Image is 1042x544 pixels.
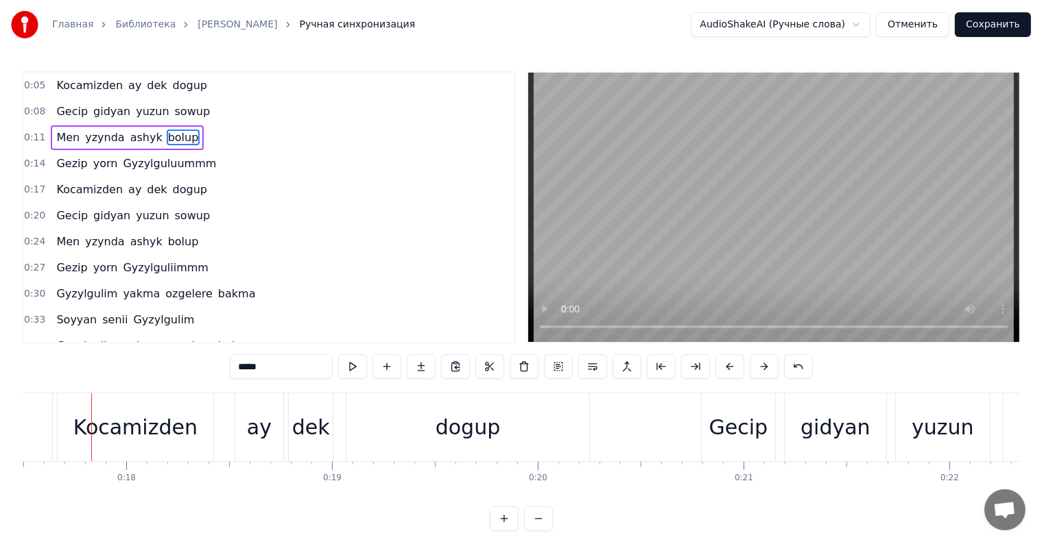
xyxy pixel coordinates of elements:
[217,286,257,301] span: bakma
[55,129,81,145] span: Men
[171,182,209,197] span: dogup
[940,473,959,484] div: 0:22
[121,338,161,354] span: yakma
[121,286,161,301] span: yakma
[129,234,164,249] span: ashyk
[121,156,217,171] span: Gyzylguluummm
[55,312,98,327] span: Soyyan
[129,129,164,145] span: ashyk
[24,157,45,171] span: 0:14
[24,131,45,145] span: 0:11
[145,77,168,93] span: dek
[735,473,753,484] div: 0:21
[24,235,45,249] span: 0:24
[912,412,974,443] div: yuzun
[55,77,124,93] span: Kocamizden
[300,18,416,32] span: Ручная синхронизация
[55,156,88,171] span: Gezip
[167,234,200,249] span: bolup
[171,77,209,93] span: dogup
[134,103,170,119] span: yuzun
[84,234,126,249] span: yzynda
[323,473,342,484] div: 0:19
[117,473,136,484] div: 0:18
[84,129,126,145] span: yzynda
[24,183,45,197] span: 0:17
[984,489,1026,530] a: Открытый чат
[164,338,214,354] span: ozgelere
[247,412,272,443] div: ay
[55,260,88,275] span: Gezip
[73,412,198,443] div: Kocamizden
[101,312,129,327] span: senii
[198,18,277,32] a: [PERSON_NAME]
[174,103,212,119] span: sowup
[134,208,170,223] span: yuzun
[24,287,45,301] span: 0:30
[801,412,871,443] div: gidyan
[115,18,176,32] a: Библиотека
[55,182,124,197] span: Kocamizden
[92,208,132,223] span: gidyan
[529,473,547,484] div: 0:20
[24,105,45,119] span: 0:08
[55,208,89,223] span: Gecip
[217,338,257,354] span: bakma
[709,412,768,443] div: Gecip
[55,234,81,249] span: Men
[92,103,132,119] span: gidyan
[436,412,501,443] div: dogup
[127,77,143,93] span: ay
[121,260,210,275] span: Gyzylguliimmm
[55,338,119,354] span: Gyzylgulim
[24,339,45,353] span: 0:36
[127,182,143,197] span: ay
[11,11,38,38] img: youka
[876,12,949,37] button: Отменить
[52,18,93,32] a: Главная
[955,12,1031,37] button: Сохранить
[132,312,196,327] span: Gyzylgulim
[52,18,415,32] nav: breadcrumb
[24,209,45,223] span: 0:20
[164,286,214,301] span: ozgelere
[55,286,119,301] span: Gyzylgulim
[24,313,45,327] span: 0:33
[167,129,200,145] span: bolup
[92,156,119,171] span: yorn
[92,260,119,275] span: yorn
[292,412,330,443] div: dek
[24,261,45,275] span: 0:27
[24,79,45,92] span: 0:05
[174,208,212,223] span: sowup
[145,182,168,197] span: dek
[55,103,89,119] span: Gecip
